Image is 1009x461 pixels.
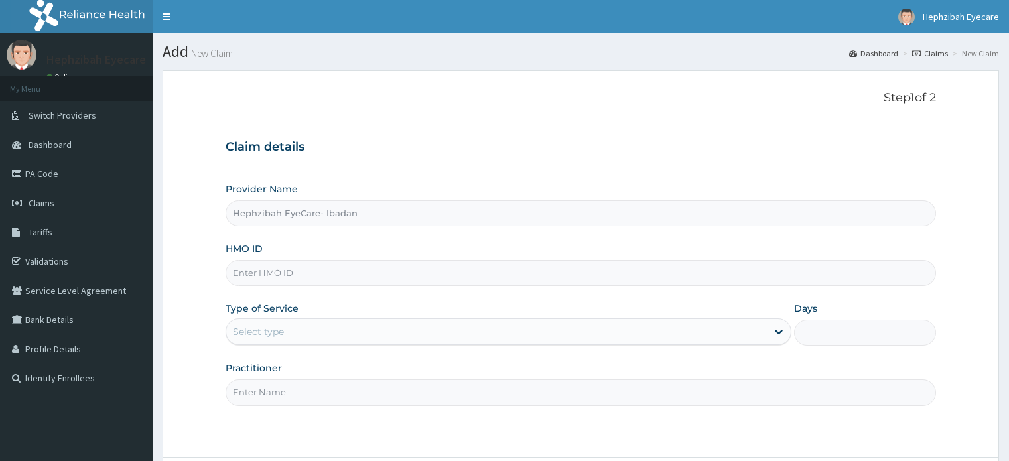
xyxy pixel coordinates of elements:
[226,242,263,255] label: HMO ID
[912,48,948,59] a: Claims
[46,54,146,66] p: Hephzibah Eyecare
[226,182,298,196] label: Provider Name
[898,9,915,25] img: User Image
[226,140,935,155] h3: Claim details
[29,197,54,209] span: Claims
[233,325,284,338] div: Select type
[46,72,78,82] a: Online
[794,302,817,315] label: Days
[923,11,999,23] span: Hephzibah Eyecare
[226,302,299,315] label: Type of Service
[7,40,36,70] img: User Image
[29,139,72,151] span: Dashboard
[188,48,233,58] small: New Claim
[949,48,999,59] li: New Claim
[29,226,52,238] span: Tariffs
[849,48,898,59] a: Dashboard
[226,379,935,405] input: Enter Name
[163,43,999,60] h1: Add
[226,91,935,105] p: Step 1 of 2
[226,260,935,286] input: Enter HMO ID
[226,362,282,375] label: Practitioner
[29,109,96,121] span: Switch Providers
